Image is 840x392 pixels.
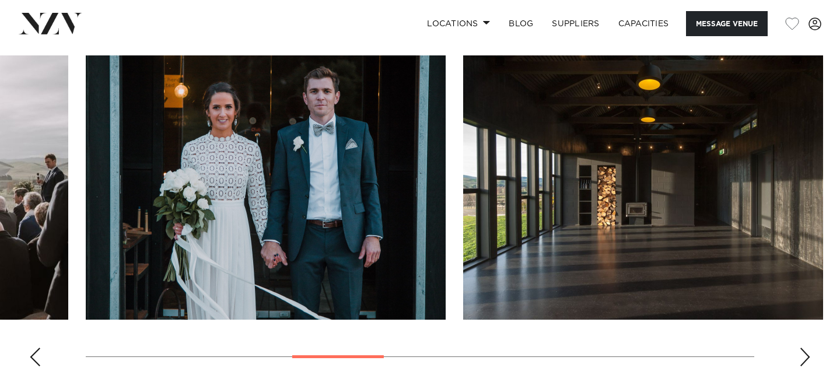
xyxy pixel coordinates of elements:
[686,11,768,36] button: Message Venue
[418,11,499,36] a: Locations
[86,55,446,320] swiper-slide: 5 / 13
[499,11,542,36] a: BLOG
[463,55,823,320] swiper-slide: 6 / 13
[19,13,82,34] img: nzv-logo.png
[609,11,678,36] a: Capacities
[542,11,608,36] a: SUPPLIERS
